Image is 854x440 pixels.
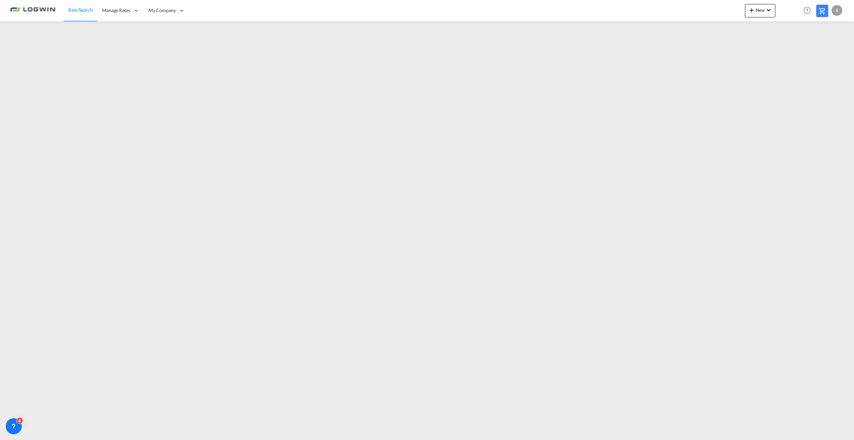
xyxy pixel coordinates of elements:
[832,5,842,16] div: R
[765,6,773,14] md-icon: icon-chevron-down
[748,6,756,14] md-icon: icon-plus 400-fg
[801,5,816,17] div: Help
[102,7,131,14] span: Manage Rates
[68,7,93,13] span: Rate Search
[149,7,176,14] span: My Company
[801,5,813,16] span: Help
[748,7,773,13] span: New
[745,4,775,17] button: icon-plus 400-fgNewicon-chevron-down
[10,3,55,18] img: 2761ae10d95411efa20a1f5e0282d2d7.png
